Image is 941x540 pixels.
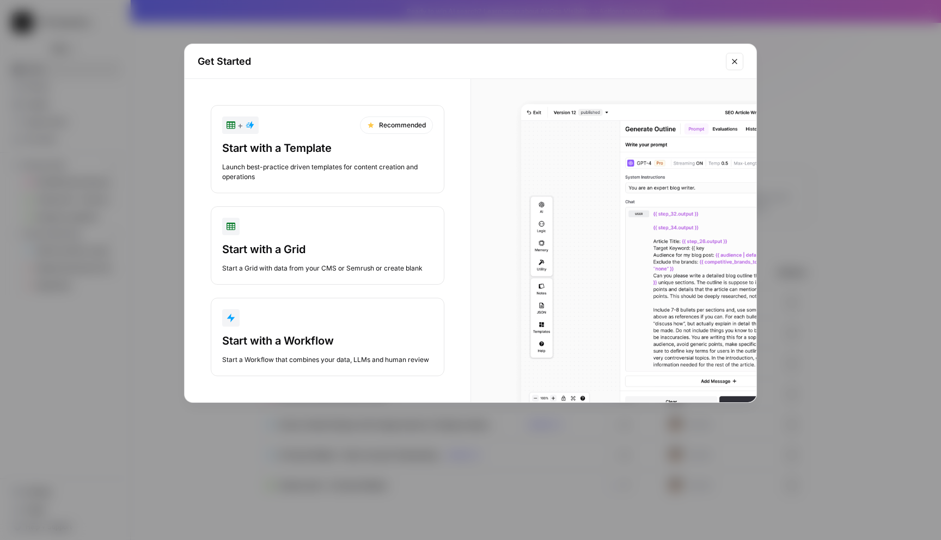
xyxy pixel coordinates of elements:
[222,263,433,273] div: Start a Grid with data from your CMS or Semrush or create blank
[211,206,444,285] button: Start with a GridStart a Grid with data from your CMS or Semrush or create blank
[726,53,743,70] button: Close modal
[211,105,444,193] button: +RecommendedStart with a TemplateLaunch best-practice driven templates for content creation and o...
[198,54,719,69] h2: Get Started
[222,355,433,365] div: Start a Workflow that combines your data, LLMs and human review
[211,298,444,376] button: Start with a WorkflowStart a Workflow that combines your data, LLMs and human review
[227,119,254,132] div: +
[222,140,433,156] div: Start with a Template
[222,162,433,182] div: Launch best-practice driven templates for content creation and operations
[222,333,433,348] div: Start with a Workflow
[222,242,433,257] div: Start with a Grid
[360,116,433,134] div: Recommended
